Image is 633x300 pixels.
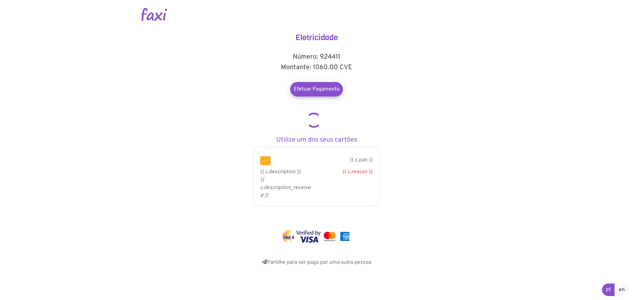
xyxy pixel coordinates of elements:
[321,168,373,176] div: {{ c.reason }}
[251,64,382,71] h5: Montante: 1060.00 CVE
[260,177,311,199] i: {{ c.description_received }}
[296,230,321,243] img: visa
[260,169,301,175] span: {{ c.description }}
[251,53,382,61] h5: Número: 924411
[615,284,629,296] a: en
[251,136,382,144] h5: Utilize um dos seus cartões
[281,156,373,164] p: {{ c.pan }}
[260,156,271,165] img: chip.png
[602,284,615,296] a: pt
[262,259,371,266] a: Partilhe para ser pago por uma outra pessoa
[290,82,343,96] a: Efetuar Pagamento
[339,230,351,243] img: mastercard
[282,230,295,243] img: vinti4
[251,33,382,42] h4: Eletricidade
[322,230,337,243] img: mastercard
